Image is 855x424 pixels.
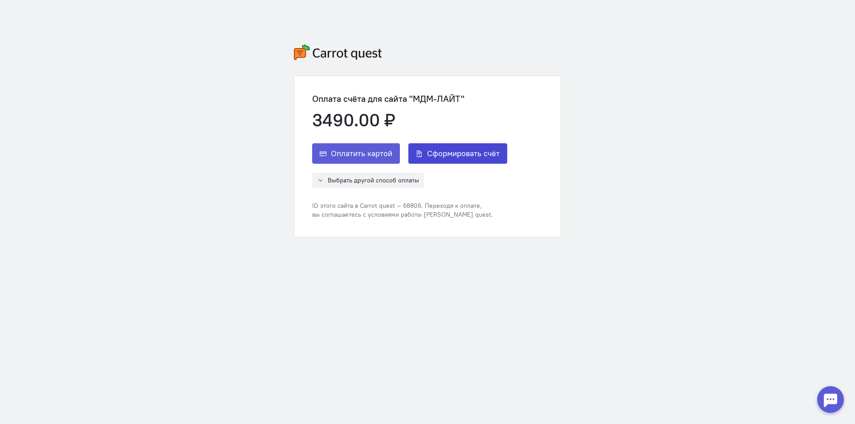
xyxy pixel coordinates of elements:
[312,201,507,219] div: ID этого сайта в Carrot quest — 68806. Переходя к оплате, вы соглашаетесь с условиями работы [PER...
[328,176,419,184] span: Выбрать другой способ оплаты
[427,148,500,159] span: Сформировать счёт
[408,143,507,164] button: Сформировать счёт
[312,110,507,130] div: 3490.00 ₽
[312,94,507,104] div: Оплата счёта для сайта "МДМ-ЛАЙТ"
[312,173,424,188] button: Выбрать другой способ оплаты
[331,148,392,159] span: Оплатить картой
[312,143,400,164] button: Оплатить картой
[294,44,382,60] img: carrot-quest-logo.svg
